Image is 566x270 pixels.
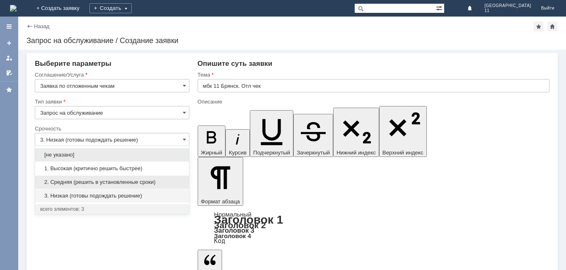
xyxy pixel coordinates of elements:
div: Соглашение/Услуга [35,72,188,77]
img: logo [10,5,17,12]
a: Заголовок 4 [214,232,251,239]
div: Срочность [35,126,188,131]
div: Тип заявки [35,99,188,104]
span: [GEOGRAPHIC_DATA] [484,3,531,8]
span: 1. Высокая (критично решить быстрее) [40,165,184,172]
a: Создать заявку [2,36,16,50]
div: мбк 11 Брянск. Отл чек [3,3,121,10]
button: Зачеркнутый [293,114,333,157]
div: Формат абзаца [198,212,549,244]
button: Подчеркнутый [250,110,293,157]
span: 11 [484,8,531,13]
span: 3. Низкая (готовы подождать решение) [40,193,184,199]
a: Заголовок 1 [214,213,283,226]
div: Сделать домашней страницей [547,22,557,31]
div: Тема [198,72,548,77]
span: Зачеркнутый [297,149,330,156]
span: Верхний индекс [382,149,423,156]
button: Курсив [225,129,250,157]
span: Курсив [229,149,247,156]
a: Перейти на домашнюю страницу [10,5,17,12]
div: Добавить в избранное [534,22,544,31]
a: Назад [34,23,49,29]
a: Мои согласования [2,66,16,80]
span: Выберите параметры [35,60,111,67]
a: Код [214,237,225,245]
span: Расширенный поиск [436,4,444,12]
div: Создать [89,3,132,13]
button: Нижний индекс [333,108,379,157]
div: всего элементов: 3 [40,206,184,212]
span: Опишите суть заявки [198,60,273,67]
a: Заголовок 3 [214,227,254,234]
a: Заголовок 2 [214,220,266,230]
div: Запрос на обслуживание / Создание заявки [27,36,558,45]
div: Описание [198,99,548,104]
button: Жирный [198,125,226,157]
button: Верхний индекс [379,106,427,157]
a: Мои заявки [2,51,16,65]
div: СПК [PERSON_NAME] Прошу удалить отл чек [3,10,121,23]
span: Жирный [201,149,223,156]
span: [не указано] [40,152,184,158]
span: 2. Средняя (решить в установленные сроки) [40,179,184,186]
span: Формат абзаца [201,198,240,205]
span: Нижний индекс [336,149,376,156]
a: Нормальный [214,211,252,218]
button: Формат абзаца [198,157,243,206]
span: Подчеркнутый [253,149,290,156]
